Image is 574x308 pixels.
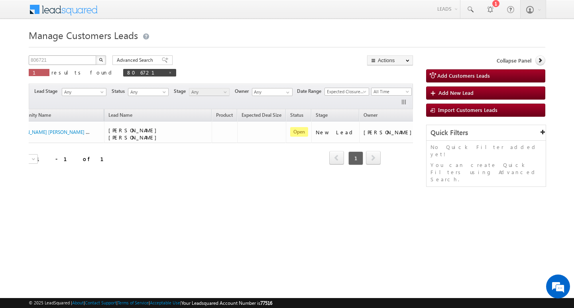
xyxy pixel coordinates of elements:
[316,112,328,118] span: Stage
[316,129,356,136] div: New Lead
[181,300,272,306] span: Your Leadsquared Account Number is
[128,88,166,96] span: Any
[33,69,45,76] span: 1
[364,129,416,136] div: [PERSON_NAME]
[329,152,344,165] a: prev
[127,69,164,76] span: 806721
[372,88,409,95] span: All Time
[242,112,281,118] span: Expected Deal Size
[11,112,51,118] span: Opportunity Name
[62,88,104,96] span: Any
[290,127,308,137] span: Open
[348,151,363,165] span: 1
[286,111,307,121] a: Status
[150,300,180,305] a: Acceptable Use
[252,88,293,96] input: Type to Search
[364,112,377,118] span: Owner
[297,88,324,95] span: Date Range
[112,88,128,95] span: Status
[118,300,149,305] a: Terms of Service
[260,300,272,306] span: 77516
[72,300,84,305] a: About
[108,245,145,256] em: Start Chat
[431,143,542,158] p: No Quick Filter added yet!
[438,106,497,113] span: Import Customers Leads
[371,88,412,96] a: All Time
[34,88,61,95] span: Lead Stage
[312,111,332,121] a: Stage
[427,125,546,141] div: Quick Filters
[85,300,116,305] a: Contact Support
[238,111,285,121] a: Expected Deal Size
[108,127,161,141] span: [PERSON_NAME] [PERSON_NAME]
[324,88,369,96] a: Expected Closure Date
[36,154,113,163] div: 1 - 1 of 1
[7,111,55,121] a: Opportunity Name
[99,58,103,62] img: Search
[366,152,381,165] a: next
[189,88,230,96] a: Any
[438,89,474,96] span: Add New Lead
[62,88,106,96] a: Any
[14,42,33,52] img: d_60004797649_company_0_60004797649
[431,161,542,183] p: You can create Quick Filters using Advanced Search.
[189,88,227,96] span: Any
[325,88,366,95] span: Expected Closure Date
[29,299,272,307] span: © 2025 LeadSquared | | | | |
[366,151,381,165] span: next
[497,57,531,64] span: Collapse Panel
[131,4,150,23] div: Minimize live chat window
[10,74,145,239] textarea: Type your message and hit 'Enter'
[104,111,136,121] span: Lead Name
[174,88,189,95] span: Stage
[235,88,252,95] span: Owner
[11,128,124,135] a: [PERSON_NAME] [PERSON_NAME] - Customers Leads
[51,69,115,76] span: results found
[329,151,344,165] span: prev
[117,57,155,64] span: Advanced Search
[437,72,490,79] span: Add Customers Leads
[41,42,134,52] div: Chat with us now
[216,112,233,118] span: Product
[128,88,169,96] a: Any
[282,88,292,96] a: Show All Items
[29,29,138,41] span: Manage Customers Leads
[367,55,413,65] button: Actions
